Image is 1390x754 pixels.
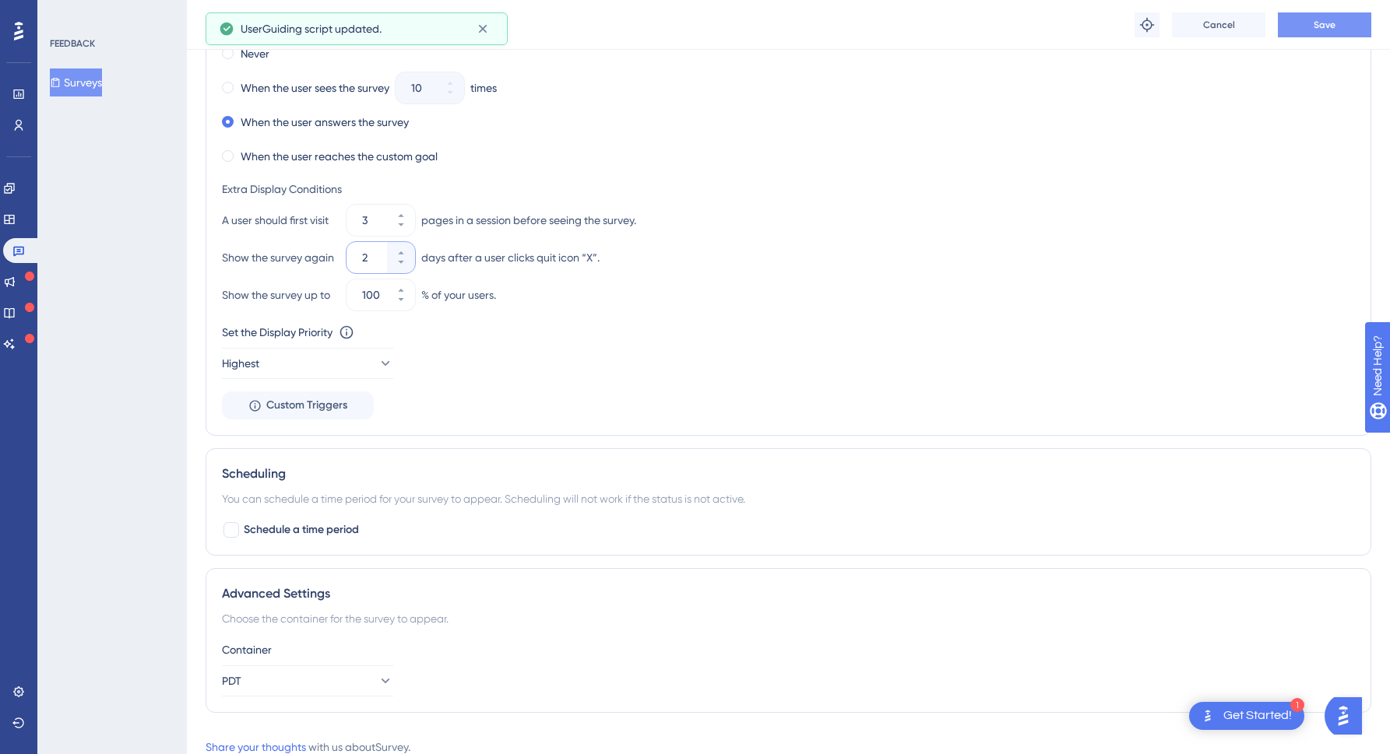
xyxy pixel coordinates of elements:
div: Get Started! [1223,707,1292,724]
div: Open Get Started! checklist, remaining modules: 1 [1189,702,1304,730]
div: times [470,79,497,97]
button: Highest [222,348,393,379]
span: Custom Triggers [266,396,347,415]
span: Cancel [1203,19,1235,31]
label: Never [241,44,269,63]
label: When the user sees the survey [241,79,389,97]
a: Share your thoughts [206,741,306,753]
div: pages in a session before seeing the survey. [421,211,636,230]
div: Advanced Settings [222,584,1355,603]
div: Show the survey again [222,248,340,267]
iframe: UserGuiding AI Assistant Launcher [1325,693,1371,739]
div: days after a user clicks quit icon “X”. [421,248,600,267]
div: Extra Display Conditions [222,180,1355,198]
div: Scheduling [222,465,1355,483]
img: launcher-image-alternative-text [1198,707,1217,725]
div: Set the Display Priority [222,323,333,342]
div: % of your users. [421,286,496,304]
div: Show the survey up to [222,286,340,304]
span: Highest [222,354,259,373]
span: Need Help? [37,4,97,23]
label: When the user answers the survey [241,113,409,132]
div: You can schedule a time period for your survey to appear. Scheduling will not work if the status ... [222,489,1355,508]
button: Cancel [1172,12,1265,37]
span: UserGuiding script updated. [241,19,382,38]
div: 1 [1290,698,1304,712]
div: A user should first visit [222,211,340,230]
div: FEEDBACK [50,37,95,50]
button: Save [1278,12,1371,37]
button: PDT [222,665,393,696]
label: When the user reaches the custom goal [241,147,438,166]
span: PDT [222,672,241,690]
button: Surveys [50,68,102,96]
span: Schedule a time period [244,521,359,539]
button: Custom Triggers [222,391,374,419]
span: Save [1314,19,1335,31]
div: Container [222,640,1355,659]
div: Choose the container for the survey to appear. [222,609,1355,628]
